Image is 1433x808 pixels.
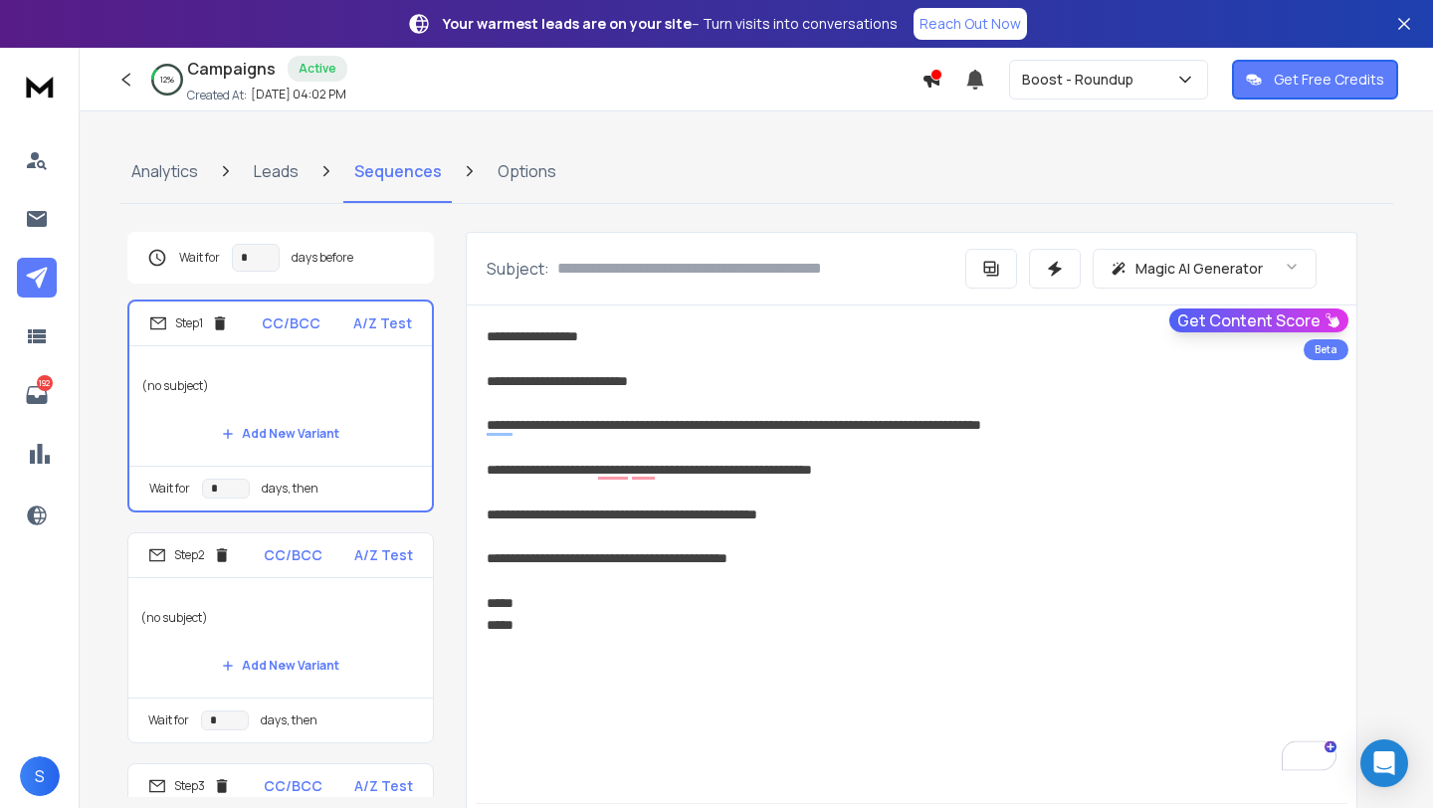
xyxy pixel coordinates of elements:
p: CC/BCC [264,545,322,565]
p: – Turn visits into conversations [443,14,898,34]
p: Created At: [187,88,247,103]
h1: Campaigns [187,57,276,81]
a: Leads [242,139,310,203]
p: Wait for [149,481,190,497]
p: (no subject) [141,358,420,414]
button: Add New Variant [206,646,355,686]
div: Step 3 [148,777,231,795]
p: CC/BCC [262,313,320,333]
li: Step2CC/BCCA/Z Test(no subject)Add New VariantWait fordays, then [127,532,434,743]
a: 192 [17,375,57,415]
p: 12 % [160,74,174,86]
a: Options [486,139,568,203]
p: Reach Out Now [920,14,1021,34]
p: Analytics [131,159,198,183]
p: Leads [254,159,299,183]
p: Boost - Roundup [1022,70,1141,90]
a: Sequences [342,139,454,203]
li: Step1CC/BCCA/Z Test(no subject)Add New VariantWait fordays, then [127,300,434,512]
div: To enrich screen reader interactions, please activate Accessibility in Grammarly extension settings [467,305,1356,790]
p: Get Free Credits [1274,70,1384,90]
button: S [20,756,60,796]
a: Reach Out Now [914,8,1027,40]
div: Step 1 [149,314,229,332]
p: A/Z Test [354,776,413,796]
p: 192 [37,375,53,391]
div: Active [288,56,347,82]
button: Get Free Credits [1232,60,1398,100]
p: days before [292,250,353,266]
button: Get Content Score [1169,308,1348,332]
strong: Your warmest leads are on your site [443,14,692,33]
p: Wait for [179,250,220,266]
div: Beta [1304,339,1348,360]
p: Sequences [354,159,442,183]
p: A/Z Test [354,545,413,565]
p: days, then [261,712,317,728]
p: A/Z Test [353,313,412,333]
p: Wait for [148,712,189,728]
div: Open Intercom Messenger [1360,739,1408,787]
img: logo [20,68,60,104]
p: Subject: [487,257,549,281]
p: Magic AI Generator [1135,259,1263,279]
p: [DATE] 04:02 PM [251,87,346,102]
p: (no subject) [140,590,421,646]
p: days, then [262,481,318,497]
p: CC/BCC [264,776,322,796]
button: Magic AI Generator [1093,249,1317,289]
button: Add New Variant [206,414,355,454]
a: Analytics [119,139,210,203]
div: Step 2 [148,546,231,564]
p: Options [498,159,556,183]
